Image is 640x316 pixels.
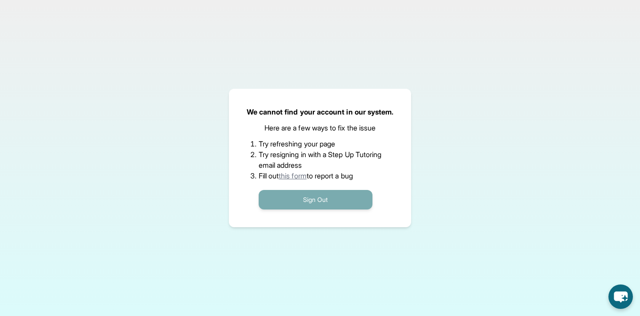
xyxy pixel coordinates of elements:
button: Sign Out [259,190,372,209]
li: Fill out to report a bug [259,170,382,181]
p: We cannot find your account in our system. [247,107,394,117]
li: Try refreshing your page [259,138,382,149]
li: Try resigning in with a Step Up Tutoring email address [259,149,382,170]
a: this form [279,171,307,180]
p: Here are a few ways to fix the issue [264,122,376,133]
a: Sign Out [259,195,372,204]
button: chat-button [608,284,633,309]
